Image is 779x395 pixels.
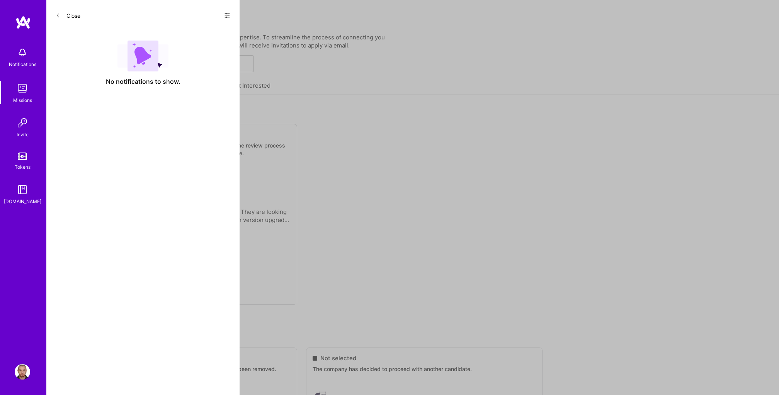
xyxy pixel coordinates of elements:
img: empty [117,41,168,71]
div: Invite [17,131,29,139]
span: No notifications to show. [106,78,180,86]
img: teamwork [15,81,30,96]
img: guide book [15,182,30,197]
img: logo [15,15,31,29]
a: User Avatar [13,364,32,380]
img: tokens [18,153,27,160]
img: User Avatar [15,364,30,380]
button: Close [56,9,80,22]
div: Tokens [15,163,31,171]
div: Missions [13,96,32,104]
div: [DOMAIN_NAME] [4,197,41,205]
img: Invite [15,115,30,131]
